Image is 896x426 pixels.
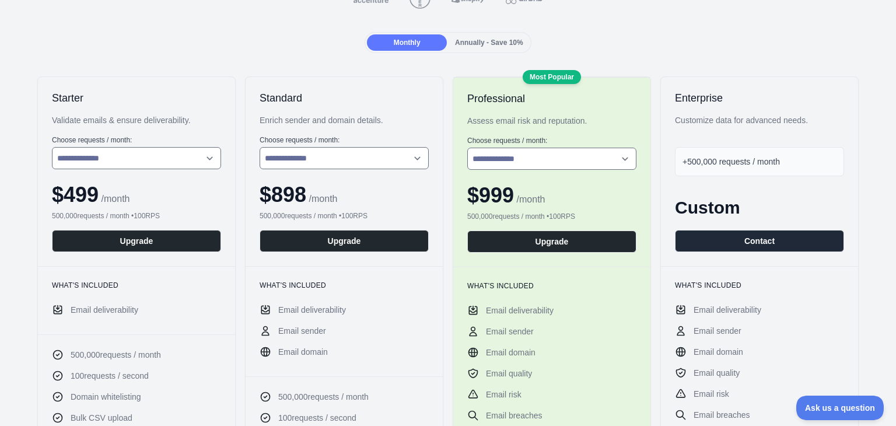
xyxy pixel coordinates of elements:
span: / month [514,194,545,204]
span: Custom [675,198,740,217]
iframe: Toggle Customer Support [796,396,884,420]
span: / month [306,194,337,204]
div: 500,000 requests / month • 100 RPS [260,211,429,221]
span: $ 999 [467,183,514,207]
div: 500,000 requests / month • 100 RPS [467,212,636,221]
